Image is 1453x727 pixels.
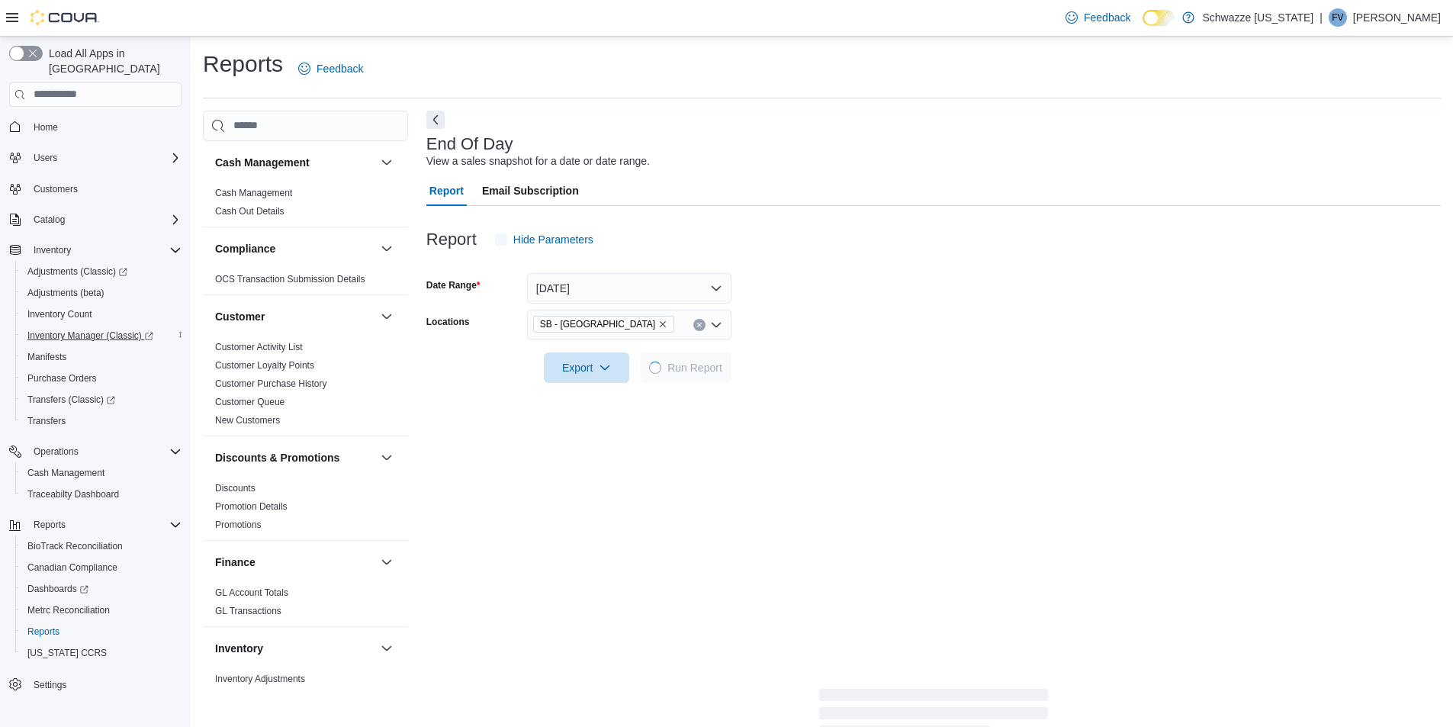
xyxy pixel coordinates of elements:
[3,178,188,200] button: Customers
[215,205,284,217] span: Cash Out Details
[21,391,121,409] a: Transfers (Classic)
[27,265,127,278] span: Adjustments (Classic)
[27,149,182,167] span: Users
[215,414,280,426] span: New Customers
[215,273,365,285] span: OCS Transaction Submission Details
[27,647,107,659] span: [US_STATE] CCRS
[215,605,281,617] span: GL Transactions
[27,415,66,427] span: Transfers
[378,307,396,326] button: Customer
[21,348,72,366] a: Manifests
[27,372,97,384] span: Purchase Orders
[640,352,731,383] button: LoadingRun Report
[3,116,188,138] button: Home
[215,673,305,685] span: Inventory Adjustments
[203,584,408,626] div: Finance
[3,441,188,462] button: Operations
[27,626,59,638] span: Reports
[15,346,188,368] button: Manifests
[15,536,188,557] button: BioTrack Reconciliation
[27,308,92,320] span: Inventory Count
[34,183,78,195] span: Customers
[27,287,104,299] span: Adjustments (beta)
[27,467,104,479] span: Cash Management
[27,442,85,461] button: Operations
[21,369,103,388] a: Purchase Orders
[3,147,188,169] button: Users
[27,117,182,137] span: Home
[3,673,188,695] button: Settings
[426,279,481,291] label: Date Range
[27,676,72,694] a: Settings
[647,359,664,376] span: Loading
[215,415,280,426] a: New Customers
[21,464,111,482] a: Cash Management
[21,464,182,482] span: Cash Management
[215,587,288,599] span: GL Account Totals
[215,378,327,390] span: Customer Purchase History
[21,580,182,598] span: Dashboards
[215,241,275,256] h3: Compliance
[27,488,119,500] span: Traceabilty Dashboard
[482,175,579,206] span: Email Subscription
[27,241,182,259] span: Inventory
[215,587,288,598] a: GL Account Totals
[21,391,182,409] span: Transfers (Classic)
[533,316,674,333] span: SB - Longmont
[21,369,182,388] span: Purchase Orders
[215,450,339,465] h3: Discounts & Promotions
[426,316,470,328] label: Locations
[34,244,71,256] span: Inventory
[27,351,66,363] span: Manifests
[21,644,113,662] a: [US_STATE] CCRS
[1320,8,1323,27] p: |
[215,520,262,530] a: Promotions
[15,261,188,282] a: Adjustments (Classic)
[215,450,375,465] button: Discounts & Promotions
[215,342,303,352] a: Customer Activity List
[1202,8,1313,27] p: Schwazze [US_STATE]
[15,484,188,505] button: Traceabilty Dashboard
[215,341,303,353] span: Customer Activity List
[27,516,182,534] span: Reports
[215,309,375,324] button: Customer
[426,230,477,249] h3: Report
[378,153,396,172] button: Cash Management
[21,327,182,345] span: Inventory Manager (Classic)
[27,540,123,552] span: BioTrack Reconciliation
[378,553,396,571] button: Finance
[15,368,188,389] button: Purchase Orders
[378,639,396,658] button: Inventory
[34,679,66,691] span: Settings
[215,555,256,570] h3: Finance
[1084,10,1130,25] span: Feedback
[215,187,292,199] span: Cash Management
[21,601,116,619] a: Metrc Reconciliation
[31,10,99,25] img: Cova
[527,273,731,304] button: [DATE]
[21,622,182,641] span: Reports
[215,606,281,616] a: GL Transactions
[215,501,288,512] a: Promotion Details
[544,352,629,383] button: Export
[34,519,66,531] span: Reports
[27,330,153,342] span: Inventory Manager (Classic)
[21,558,124,577] a: Canadian Compliance
[215,188,292,198] a: Cash Management
[667,360,722,375] span: Run Report
[203,184,408,227] div: Cash Management
[21,305,182,323] span: Inventory Count
[21,580,95,598] a: Dashboards
[292,53,369,84] a: Feedback
[15,600,188,621] button: Metrc Reconciliation
[215,397,284,407] a: Customer Queue
[203,338,408,436] div: Customer
[21,262,182,281] span: Adjustments (Classic)
[21,327,159,345] a: Inventory Manager (Classic)
[27,604,110,616] span: Metrc Reconciliation
[215,309,265,324] h3: Customer
[540,317,655,332] span: SB - [GEOGRAPHIC_DATA]
[658,320,667,329] button: Remove SB - Longmont from selection in this group
[27,241,77,259] button: Inventory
